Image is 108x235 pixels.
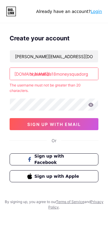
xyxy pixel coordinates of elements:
[34,153,81,166] span: Sign up with Facebook
[91,9,102,14] a: Login
[36,8,102,15] div: Already have an account?
[10,118,98,130] button: sign up with email
[10,34,98,43] div: Create your account
[27,122,81,127] span: sign up with email
[10,68,98,80] input: username
[14,71,50,77] div: [DOMAIN_NAME]/
[10,83,98,93] div: The username must not be greater than 20 characters.
[56,199,84,204] a: Terms of Service
[34,173,81,180] span: Sign up with Apple
[10,170,98,182] button: Sign up with Apple
[10,50,98,62] input: Email
[3,199,105,210] div: By signing up, you agree to our and .
[52,137,56,144] div: Or
[10,153,98,165] button: Sign up with Facebook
